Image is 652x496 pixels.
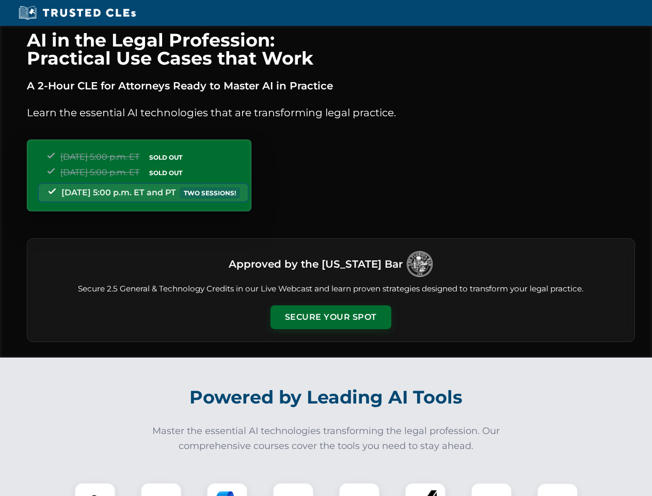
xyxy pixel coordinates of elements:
p: Master the essential AI technologies transforming the legal profession. Our comprehensive courses... [146,424,507,454]
h3: Approved by the [US_STATE] Bar [229,255,403,273]
img: Trusted CLEs [15,5,139,21]
span: [DATE] 5:00 p.m. ET [60,152,139,162]
span: [DATE] 5:00 p.m. ET [60,167,139,177]
p: Secure 2.5 General & Technology Credits in our Live Webcast and learn proven strategies designed ... [40,283,622,295]
img: Logo [407,251,433,277]
h1: AI in the Legal Profession: Practical Use Cases that Work [27,31,635,67]
p: Learn the essential AI technologies that are transforming legal practice. [27,104,635,121]
p: A 2-Hour CLE for Attorneys Ready to Master AI in Practice [27,78,635,94]
span: SOLD OUT [146,167,186,178]
button: Secure Your Spot [271,305,391,329]
span: SOLD OUT [146,152,186,163]
h2: Powered by Leading AI Tools [40,379,612,415]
